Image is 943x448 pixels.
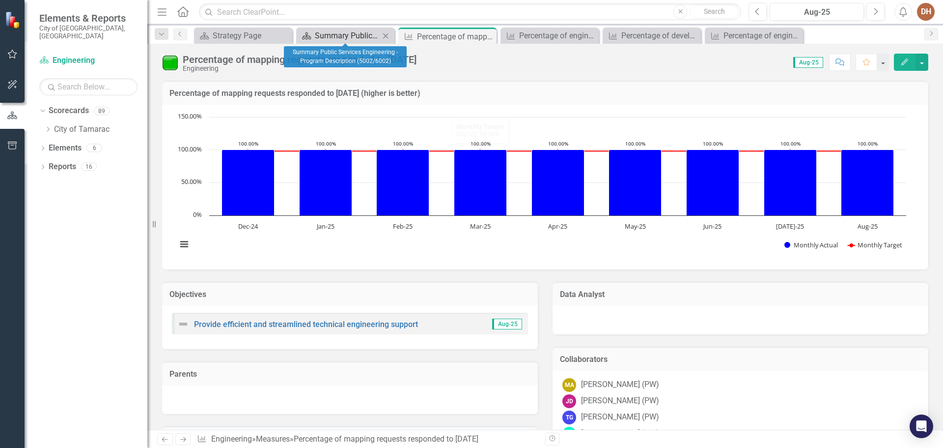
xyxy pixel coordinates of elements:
path: Jun-25, 100. Monthly Actual. [687,149,739,215]
div: 16 [81,163,97,171]
a: Engineering [211,434,252,444]
button: Aug-25 [770,3,864,21]
div: TG [562,411,576,424]
a: City of Tamarac [54,124,147,135]
text: 100.00% [316,140,336,147]
g: Monthly Actual, series 1 of 2. Bar series with 9 bars. [222,149,894,215]
div: Summary Public Services Engineering - Program Description (5002/6002) [315,30,380,42]
text: 100.00% [471,140,491,147]
div: 89 [94,107,110,115]
button: Show Monthly Target [848,240,902,249]
div: Percentage of engineering permit applications reviewed [DATE] [519,30,596,42]
div: » » [197,434,538,445]
path: May-25, 100. Monthly Actual. [609,149,662,215]
img: ClearPoint Strategy [5,11,22,29]
path: Apr-25, 98. Monthly Target. [556,149,560,153]
div: Percentage of development review committee packages reviewed [DATE] [621,30,698,42]
text: 100.00% [548,140,568,147]
path: Jan-25, 100. Monthly Actual. [300,149,352,215]
input: Search ClearPoint... [199,3,741,21]
div: MA [562,378,576,392]
a: Summary Public Services Engineering - Program Description (5002/6002) [299,30,380,42]
div: [PERSON_NAME] (PW) [581,412,659,423]
a: Engineering [39,55,138,66]
text: 100.00% [625,140,645,147]
a: Strategy Page [196,30,290,42]
text: May-25 [625,222,646,231]
div: Percentage of engineering inspections completed [DATE] [723,30,801,42]
text: 0% [193,210,202,219]
div: 6 [86,144,102,152]
a: Percentage of engineering inspections completed [DATE] [707,30,801,42]
span: Elements & Reports [39,12,138,24]
path: Jun-25, 98. Monthly Target. [711,149,715,153]
div: [PERSON_NAME] (PW) [581,379,659,390]
path: Mar-25, 100. Monthly Actual. [454,149,507,215]
text: 100.00% [703,140,723,147]
div: Percentage of mapping requests responded to [DATE] [183,54,416,65]
button: Show Monthly Actual [784,240,837,249]
div: Strategy Page [213,30,290,42]
path: Dec-24, 100. Monthly Actual. [222,149,275,215]
text: Dec-24 [238,222,258,231]
text: Feb-25 [393,222,413,231]
a: Percentage of engineering permit applications reviewed [DATE] [503,30,596,42]
button: DH [917,3,935,21]
div: Open Intercom Messenger [910,415,933,438]
h3: Percentage of mapping requests responded to [DATE] (higher is better) [169,89,921,98]
path: Aug-25, 100. Monthly Actual. [841,149,894,215]
path: Jul-25, 100. Monthly Actual. [764,149,817,215]
div: Engineering [183,65,416,72]
img: Not Defined [177,318,189,330]
button: Search [690,5,739,19]
button: View chart menu, Chart [177,238,191,251]
text: 100.00% [238,140,258,147]
a: Measures [256,434,290,444]
div: [PERSON_NAME] (PW) [581,428,659,439]
div: Chart. Highcharts interactive chart. [172,112,918,260]
path: Mar-25, 98. Monthly Target. [478,149,482,153]
text: Aug-25 [858,222,878,231]
div: RS [562,427,576,441]
a: Scorecards [49,105,89,117]
a: Percentage of development review committee packages reviewed [DATE] [605,30,698,42]
div: [PERSON_NAME] (PW) [581,395,659,407]
span: Aug-25 [492,319,522,329]
text: Jun-25 [702,222,721,231]
text: [DATE]-25 [776,222,804,231]
a: Provide efficient and streamlined technical engineering support [194,320,418,329]
path: Aug-25, 98. Monthly Target. [866,149,870,153]
svg: Interactive chart [172,112,911,260]
path: Dec-24, 98. Monthly Target. [246,149,250,153]
text: Mar-25 [470,222,491,231]
h3: Parents [169,370,530,379]
div: Aug-25 [773,6,860,18]
g: Monthly Target, series 2 of 2. Line with 9 data points. [246,149,870,153]
img: Meets or exceeds target [162,55,178,70]
h3: Collaborators [560,355,921,364]
path: Apr-25, 100. Monthly Actual. [532,149,584,215]
div: Summary Public Services Engineering - Program Description (5002/6002) [284,46,407,67]
text: 50.00% [181,177,202,186]
div: Percentage of mapping requests responded to [DATE] [294,434,478,444]
input: Search Below... [39,78,138,95]
text: 100.00% [858,140,878,147]
h3: Objectives [169,290,530,299]
path: Jul-25, 98. Monthly Target. [788,149,792,153]
div: Percentage of mapping requests responded to [DATE] [417,30,494,43]
span: Aug-25 [793,57,823,68]
text: Apr-25 [548,222,567,231]
text: Jan-25 [316,222,334,231]
a: Reports [49,161,76,173]
a: Elements [49,143,82,154]
text: 100.00% [393,140,413,147]
text: 100.00% [178,145,202,153]
div: JD [562,394,576,408]
text: 150.00% [178,112,202,120]
span: Search [704,7,725,15]
text: 100.00% [780,140,801,147]
h3: Data Analyst [560,290,921,299]
path: Feb-25, 100. Monthly Actual. [377,149,429,215]
small: City of [GEOGRAPHIC_DATA], [GEOGRAPHIC_DATA] [39,24,138,40]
